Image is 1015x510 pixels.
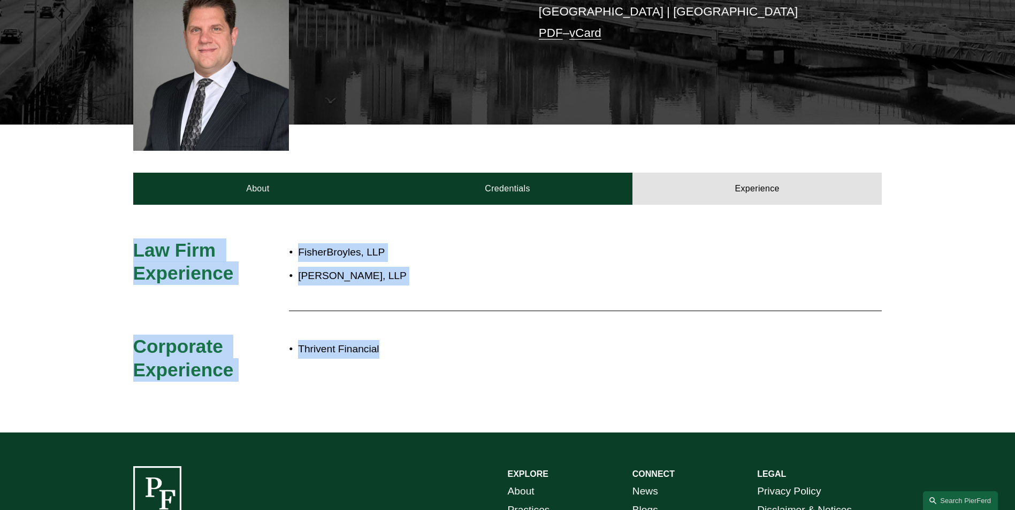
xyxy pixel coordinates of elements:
[508,482,535,501] a: About
[133,336,234,380] span: Corporate Experience
[298,243,788,262] p: FisherBroyles, LLP
[383,173,632,205] a: Credentials
[632,482,658,501] a: News
[298,340,788,359] p: Thrivent Financial
[133,239,234,284] span: Law Firm Experience
[923,491,998,510] a: Search this site
[569,26,601,40] a: vCard
[757,482,821,501] a: Privacy Policy
[632,173,882,205] a: Experience
[133,173,383,205] a: About
[757,469,786,478] strong: LEGAL
[539,26,563,40] a: PDF
[298,267,788,285] p: [PERSON_NAME], LLP
[632,469,675,478] strong: CONNECT
[508,469,548,478] strong: EXPLORE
